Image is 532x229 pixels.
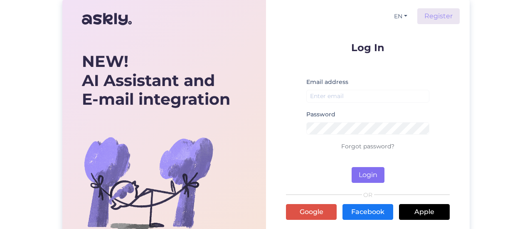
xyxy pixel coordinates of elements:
[82,9,132,29] img: Askly
[306,90,429,103] input: Enter email
[342,204,393,220] a: Facebook
[286,204,337,220] a: Google
[352,167,384,183] button: Login
[306,110,335,119] label: Password
[417,8,460,24] a: Register
[362,192,374,198] span: OR
[286,42,450,53] p: Log In
[399,204,450,220] a: Apple
[391,10,411,22] button: EN
[306,78,348,86] label: Email address
[82,52,128,71] b: NEW!
[82,52,230,109] div: AI Assistant and E-mail integration
[341,143,394,150] a: Forgot password?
